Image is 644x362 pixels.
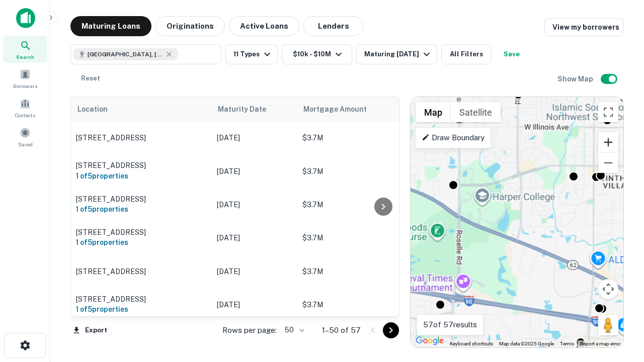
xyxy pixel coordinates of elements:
[499,341,554,346] span: Map data ©2025 Google
[423,319,477,331] p: 57 of 57 results
[16,8,35,28] img: capitalize-icon.png
[76,133,207,142] p: [STREET_ADDRESS]
[70,16,151,36] button: Maturing Loans
[282,44,352,64] button: $10k - $10M
[225,44,278,64] button: 11 Types
[71,97,212,121] th: Location
[217,299,292,310] p: [DATE]
[598,102,618,122] button: Toggle fullscreen view
[598,132,618,152] button: Zoom in
[212,97,297,121] th: Maturity Date
[155,16,225,36] button: Originations
[383,322,399,338] button: Go to next page
[13,82,37,90] span: Borrowers
[451,102,501,122] button: Show satellite imagery
[356,44,437,64] button: Maturing [DATE]
[302,199,403,210] p: $3.7M
[441,44,492,64] button: All Filters
[303,16,364,36] button: Lenders
[76,204,207,215] h6: 1 of 5 properties
[544,18,624,36] a: View my borrowers
[76,228,207,237] p: [STREET_ADDRESS]
[76,195,207,204] p: [STREET_ADDRESS]
[281,323,306,337] div: 50
[413,334,446,347] img: Google
[229,16,299,36] button: Active Loans
[88,50,163,59] span: [GEOGRAPHIC_DATA], [GEOGRAPHIC_DATA]
[74,68,107,88] button: Reset
[76,295,207,304] p: [STREET_ADDRESS]
[557,73,595,84] h6: Show Map
[76,267,207,276] p: [STREET_ADDRESS]
[302,132,403,143] p: $3.7M
[413,334,446,347] a: Open this area in Google Maps (opens a new window)
[560,341,574,346] a: Terms
[3,65,47,92] a: Borrowers
[496,44,528,64] button: Save your search to get updates of matches that match your search criteria.
[217,132,292,143] p: [DATE]
[364,48,433,60] div: Maturing [DATE]
[322,324,361,336] p: 1–50 of 57
[77,103,108,115] span: Location
[3,36,47,63] a: Search
[3,94,47,121] a: Contacts
[598,153,618,173] button: Zoom out
[594,282,644,330] iframe: Chat Widget
[70,323,110,338] button: Export
[416,102,451,122] button: Show street map
[580,341,620,346] a: Report a map error
[450,340,493,347] button: Keyboard shortcuts
[76,237,207,248] h6: 1 of 5 properties
[222,324,277,336] p: Rows per page:
[15,111,35,119] span: Contacts
[76,161,207,170] p: [STREET_ADDRESS]
[76,170,207,182] h6: 1 of 5 properties
[16,53,34,61] span: Search
[217,166,292,177] p: [DATE]
[217,199,292,210] p: [DATE]
[76,304,207,315] h6: 1 of 5 properties
[598,279,618,299] button: Map camera controls
[411,97,623,347] div: 0 0
[302,266,403,277] p: $3.7M
[302,232,403,243] p: $3.7M
[303,103,380,115] span: Mortgage Amount
[18,140,33,148] span: Saved
[302,166,403,177] p: $3.7M
[217,266,292,277] p: [DATE]
[218,103,279,115] span: Maturity Date
[302,299,403,310] p: $3.7M
[297,97,408,121] th: Mortgage Amount
[3,123,47,150] a: Saved
[422,132,485,144] p: Draw Boundary
[217,232,292,243] p: [DATE]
